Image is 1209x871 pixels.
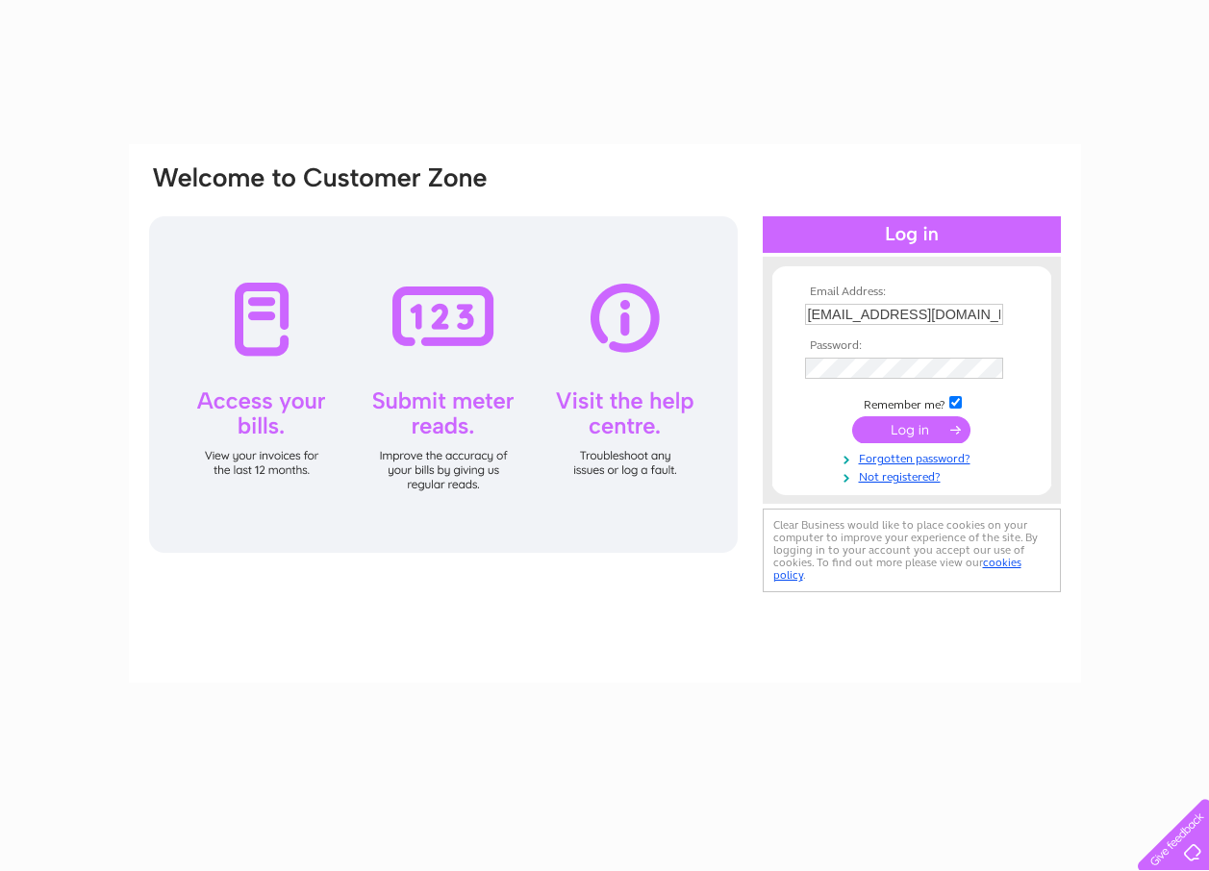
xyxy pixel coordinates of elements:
[805,466,1023,485] a: Not registered?
[852,416,970,443] input: Submit
[773,556,1021,582] a: cookies policy
[763,509,1061,592] div: Clear Business would like to place cookies on your computer to improve your experience of the sit...
[800,393,1023,412] td: Remember me?
[800,286,1023,299] th: Email Address:
[805,448,1023,466] a: Forgotten password?
[800,339,1023,353] th: Password:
